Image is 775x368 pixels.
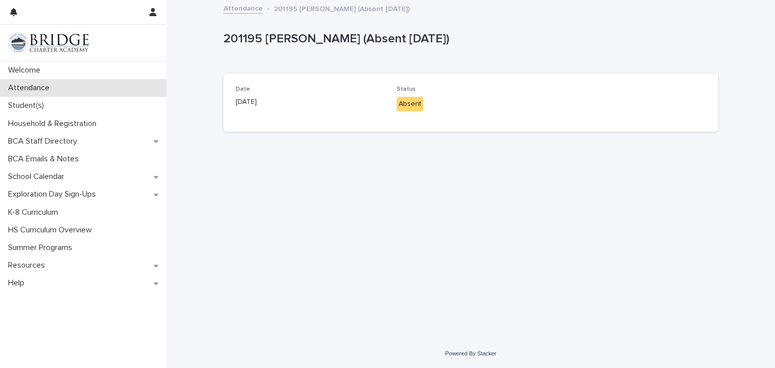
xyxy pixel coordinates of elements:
span: Status [397,86,416,92]
p: Student(s) [4,101,52,110]
p: BCA Emails & Notes [4,154,87,164]
p: [DATE] [236,97,384,107]
div: Absent [397,97,423,111]
p: Resources [4,261,53,270]
span: Date [236,86,250,92]
p: K-8 Curriculum [4,208,66,217]
img: V1C1m3IdTEidaUdm9Hs0 [8,33,89,53]
p: Summer Programs [4,243,80,253]
p: Welcome [4,66,48,75]
p: Attendance [4,83,58,93]
a: Powered By Stacker [445,350,496,356]
p: BCA Staff Directory [4,137,85,146]
p: HS Curriculum Overview [4,225,100,235]
p: Exploration Day Sign-Ups [4,190,104,199]
p: 201195 [PERSON_NAME] (Absent [DATE]) [274,3,410,14]
p: Household & Registration [4,119,104,129]
p: School Calendar [4,172,72,181]
p: 201195 [PERSON_NAME] (Absent [DATE]) [224,32,714,46]
p: Help [4,278,32,288]
a: Attendance [224,2,263,14]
